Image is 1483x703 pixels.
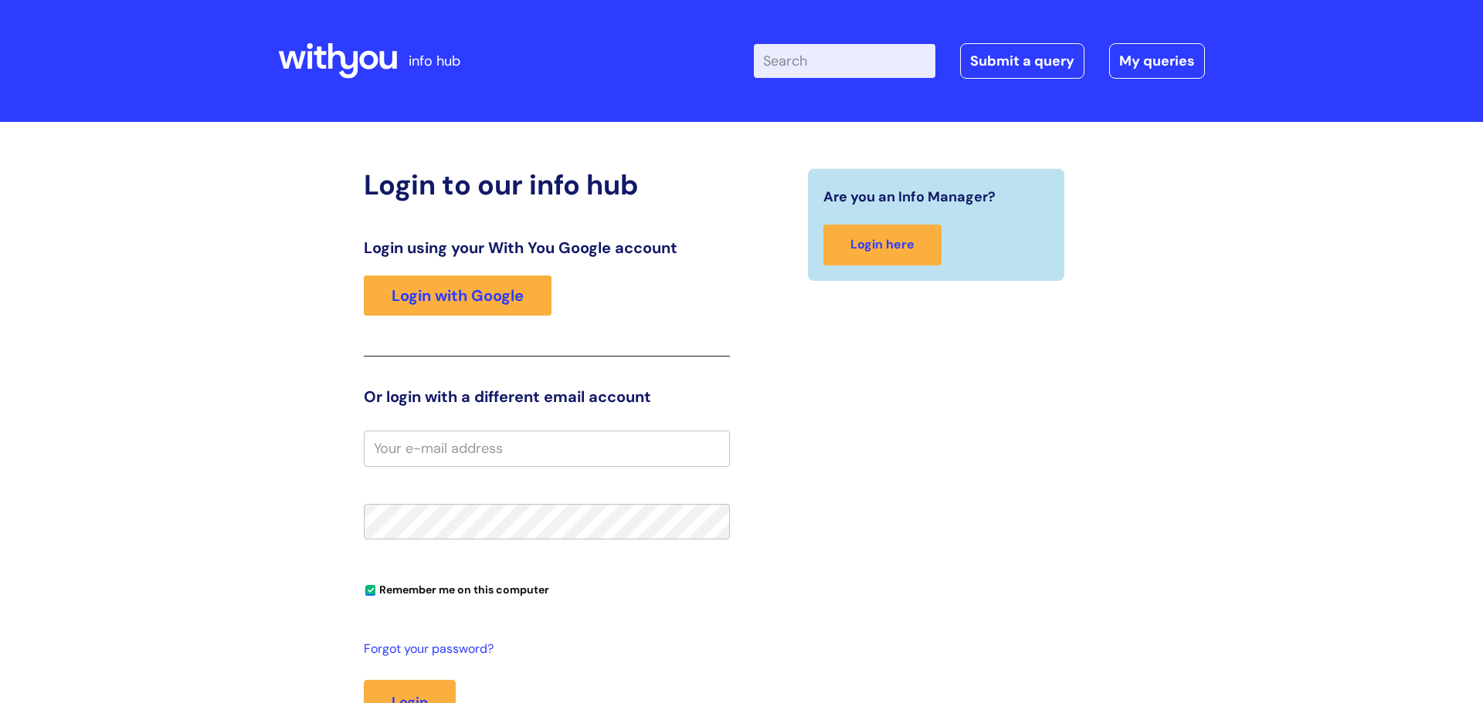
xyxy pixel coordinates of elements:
a: Login with Google [364,275,551,316]
p: info hub [409,49,460,73]
h3: Login using your With You Google account [364,238,730,257]
span: Are you an Info Manager? [823,184,996,209]
a: Submit a query [960,43,1084,79]
input: Search [754,44,935,78]
a: My queries [1109,43,1205,79]
div: You can uncheck this option if you're logging in from a shared device [364,576,730,601]
input: Your e-mail address [364,431,730,466]
input: Remember me on this computer [365,586,375,596]
h3: Or login with a different email account [364,387,730,406]
h2: Login to our info hub [364,168,730,201]
a: Forgot your password? [364,638,722,661]
label: Remember me on this computer [364,580,549,597]
a: Login here [823,225,942,265]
